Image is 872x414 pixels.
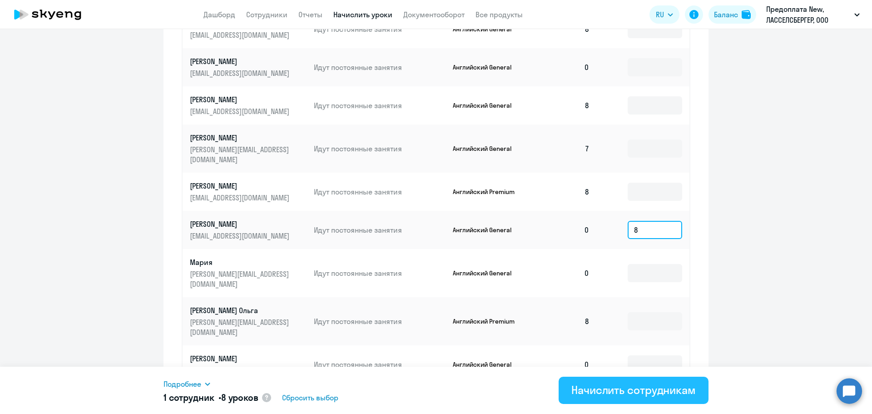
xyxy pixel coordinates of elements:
[571,383,696,397] div: Начислить сотрудникам
[649,5,679,24] button: RU
[298,10,322,19] a: Отчеты
[190,219,292,229] p: [PERSON_NAME]
[314,359,446,369] p: Идут постоянные занятия
[190,365,292,375] p: [EMAIL_ADDRESS][DOMAIN_NAME]
[476,10,523,19] a: Все продукты
[314,100,446,110] p: Идут постоянные занятия
[163,379,201,389] span: Подробнее
[282,392,338,403] span: Сбросить выбор
[714,9,738,20] div: Баланс
[453,226,521,234] p: Английский General
[533,345,597,384] td: 0
[190,231,292,241] p: [EMAIL_ADDRESS][DOMAIN_NAME]
[190,95,307,116] a: [PERSON_NAME][EMAIL_ADDRESS][DOMAIN_NAME]
[453,269,521,277] p: Английский General
[190,56,307,78] a: [PERSON_NAME][EMAIL_ADDRESS][DOMAIN_NAME]
[190,106,292,116] p: [EMAIL_ADDRESS][DOMAIN_NAME]
[403,10,465,19] a: Документооборот
[190,317,292,337] p: [PERSON_NAME][EMAIL_ADDRESS][DOMAIN_NAME]
[333,10,392,19] a: Начислить уроки
[190,133,307,165] a: [PERSON_NAME][PERSON_NAME][EMAIL_ADDRESS][DOMAIN_NAME]
[533,86,597,125] td: 8
[314,268,446,278] p: Идут постоянные занятия
[742,10,751,19] img: balance
[533,125,597,173] td: 7
[708,5,756,24] button: Балансbalance
[314,225,446,235] p: Идут постоянные занятия
[453,360,521,369] p: Английский General
[190,181,292,191] p: [PERSON_NAME]
[533,249,597,297] td: 0
[190,56,292,66] p: [PERSON_NAME]
[453,63,521,71] p: Английский General
[453,188,521,196] p: Английский Premium
[533,10,597,48] td: 8
[203,10,235,19] a: Дашборд
[533,297,597,345] td: 8
[190,354,292,364] p: [PERSON_NAME]
[190,181,307,203] a: [PERSON_NAME][EMAIL_ADDRESS][DOMAIN_NAME]
[533,173,597,211] td: 8
[190,305,292,315] p: [PERSON_NAME] Oльга
[190,193,292,203] p: [EMAIL_ADDRESS][DOMAIN_NAME]
[246,10,287,19] a: Сотрудники
[190,257,307,289] a: Мария[PERSON_NAME][EMAIL_ADDRESS][DOMAIN_NAME]
[453,317,521,325] p: Английский Premium
[190,219,307,241] a: [PERSON_NAME][EMAIL_ADDRESS][DOMAIN_NAME]
[163,391,258,404] h5: 1 сотрудник •
[314,187,446,197] p: Идут постоянные занятия
[190,257,292,267] p: Мария
[190,68,292,78] p: [EMAIL_ADDRESS][DOMAIN_NAME]
[533,211,597,249] td: 0
[190,269,292,289] p: [PERSON_NAME][EMAIL_ADDRESS][DOMAIN_NAME]
[453,101,521,110] p: Английский General
[190,18,307,40] a: [EMAIL_ADDRESS][DOMAIN_NAME]
[656,9,664,20] span: RU
[762,4,864,25] button: Предоплата New, ЛАССЕЛСБЕРГЕР, ООО
[190,145,292,165] p: [PERSON_NAME][EMAIL_ADDRESS][DOMAIN_NAME]
[314,316,446,326] p: Идут постоянные занятия
[314,144,446,154] p: Идут постоянные занятия
[314,24,446,34] p: Идут постоянные занятия
[453,145,521,153] p: Английский General
[221,392,258,403] span: 8 уроков
[559,377,708,404] button: Начислить сотрудникам
[190,354,307,375] a: [PERSON_NAME][EMAIL_ADDRESS][DOMAIN_NAME]
[314,62,446,72] p: Идут постоянные занятия
[190,305,307,337] a: [PERSON_NAME] Oльга[PERSON_NAME][EMAIL_ADDRESS][DOMAIN_NAME]
[190,30,292,40] p: [EMAIL_ADDRESS][DOMAIN_NAME]
[453,25,521,33] p: Английский General
[190,133,292,143] p: [PERSON_NAME]
[533,48,597,86] td: 0
[190,95,292,105] p: [PERSON_NAME]
[766,4,851,25] p: Предоплата New, ЛАССЕЛСБЕРГЕР, ООО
